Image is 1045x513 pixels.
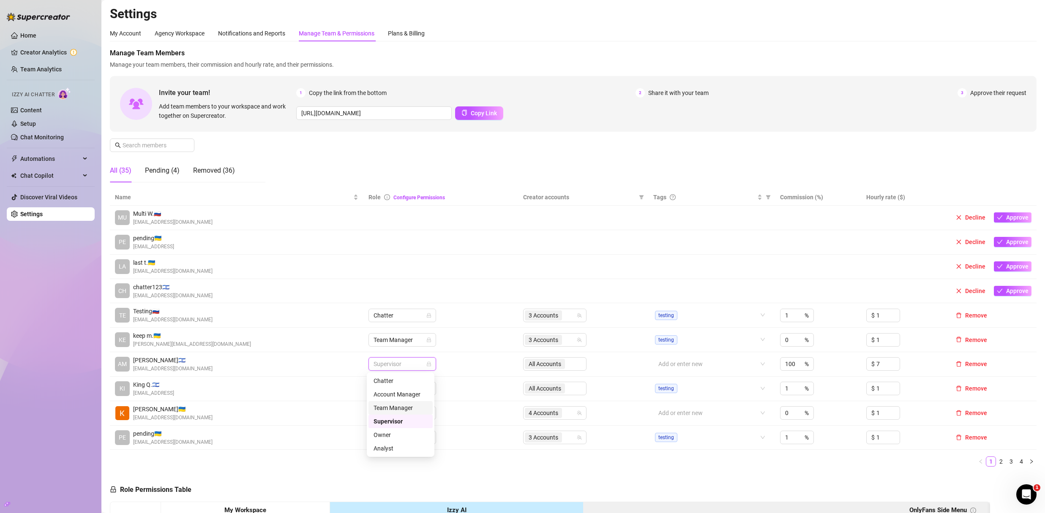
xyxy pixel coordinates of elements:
span: PE [119,433,126,442]
span: 4 Accounts [525,408,562,418]
span: team [577,313,582,318]
span: [EMAIL_ADDRESS][DOMAIN_NAME] [133,414,213,422]
span: check [997,214,1003,220]
span: filter [637,191,646,204]
span: Manage Team Members [110,48,1037,58]
span: Remove [965,385,987,392]
a: Content [20,107,42,114]
span: 3 Accounts [525,432,562,442]
span: left [978,459,983,464]
span: team [577,435,582,440]
button: Decline [952,237,989,247]
li: 1 [986,456,996,467]
div: All (35) [110,166,131,176]
img: Kostya Arabadji [115,406,129,420]
span: Remove [965,434,987,441]
div: Team Manager [368,401,433,415]
span: Decline [965,239,985,245]
span: copy [461,110,467,116]
span: chatter123 🇮🇱 [133,282,213,292]
span: delete [956,410,962,416]
img: AI Chatter [58,87,71,100]
button: right [1026,456,1037,467]
span: lock [426,337,431,342]
li: 3 [1006,456,1016,467]
span: close [956,288,962,294]
span: Decline [965,263,985,270]
th: Hourly rate ($) [861,189,947,206]
button: Remove [952,310,990,320]
div: Manage Team & Permissions [299,29,374,38]
button: left [976,456,986,467]
span: close [956,263,962,269]
span: 1 [1034,484,1040,491]
span: 2 [636,88,645,98]
span: Izzy AI Chatter [12,91,55,99]
span: CH [118,286,126,296]
div: Owner [374,430,428,440]
div: Agency Workspace [155,29,205,38]
th: Commission (%) [775,189,861,206]
span: filter [764,191,772,204]
button: Approve [994,237,1031,247]
a: 1 [986,457,996,466]
div: Notifications and Reports [218,29,285,38]
span: close [956,239,962,245]
button: Copy Link [455,106,503,120]
span: build [4,501,10,507]
span: [EMAIL_ADDRESS] [133,389,174,397]
span: Copy Link [471,110,497,117]
span: filter [639,195,644,200]
span: Name [115,193,352,202]
input: Search members [123,141,183,150]
a: Chat Monitoring [20,134,64,141]
span: 3 Accounts [529,335,558,345]
span: Remove [965,361,987,367]
span: close [956,214,962,220]
a: 4 [1017,457,1026,466]
span: check [997,288,1003,294]
span: lock [110,486,117,493]
span: Remove [965,410,987,416]
span: [EMAIL_ADDRESS][DOMAIN_NAME] [133,218,213,226]
span: testing [655,384,677,393]
button: Decline [952,261,989,271]
span: Decline [965,214,985,221]
span: [EMAIL_ADDRESS] [133,243,174,251]
span: testing [655,433,677,442]
img: logo-BBDzfeDw.svg [7,13,70,21]
span: Invite your team! [159,87,296,98]
span: Add team members to your workspace and work together on Supercreator. [159,102,293,120]
span: 3 [958,88,967,98]
li: Next Page [1026,456,1037,467]
span: filter [766,195,771,200]
span: 4 Accounts [529,408,558,418]
span: delete [956,434,962,440]
span: [EMAIL_ADDRESS][DOMAIN_NAME] [133,316,213,324]
span: 3 Accounts [529,433,558,442]
span: Approve their request [970,88,1026,98]
span: check [997,263,1003,269]
span: 3 Accounts [525,335,562,345]
button: Remove [952,335,990,345]
button: Remove [952,432,990,442]
div: Removed (36) [193,166,235,176]
iframe: Intercom live chat [1016,484,1037,505]
span: 3 Accounts [529,311,558,320]
span: PE [119,237,126,247]
span: testing [655,311,677,320]
span: Chatter [374,309,431,322]
img: Chat Copilot [11,173,16,179]
span: delete [956,337,962,342]
div: Account Manager [374,390,428,399]
span: search [115,142,121,148]
div: Pending (4) [145,166,180,176]
span: Remove [965,312,987,319]
div: Chatter [368,374,433,388]
a: Setup [20,120,36,127]
button: Remove [952,359,990,369]
li: 4 [1016,456,1026,467]
div: Supervisor [368,415,433,428]
th: Name [110,189,363,206]
span: [EMAIL_ADDRESS][DOMAIN_NAME] [133,438,213,446]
